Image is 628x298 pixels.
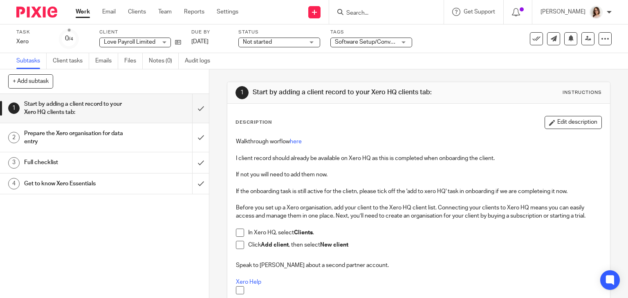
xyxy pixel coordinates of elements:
h1: Full checklist [24,156,131,169]
button: + Add subtask [8,74,53,88]
a: Team [158,8,172,16]
span: Not started [243,39,272,45]
a: Audit logs [185,53,216,69]
label: Tags [330,29,412,36]
span: Software Setup/Conversion [335,39,406,45]
p: Click , then select [248,241,602,249]
h1: Start by adding a client record to your Xero HQ clients tab: [253,88,436,97]
div: 1 [8,102,20,114]
h1: Start by adding a client record to your Xero HQ clients tab: [24,98,131,119]
a: Files [124,53,143,69]
a: Email [102,8,116,16]
div: 0 [65,34,73,43]
div: 3 [8,157,20,169]
p: Before you set up a Xero organisation, add your client to the Xero HQ client list. Connecting you... [236,204,602,220]
label: Status [238,29,320,36]
h1: Prepare the Xero organisation for data entry [24,127,131,148]
a: here [290,139,302,145]
label: Client [99,29,181,36]
a: Settings [217,8,238,16]
a: Emails [95,53,118,69]
span: [DATE] [191,39,209,44]
p: In Xero HQ, select . [248,229,602,237]
p: Description [235,119,272,126]
strong: Add client [261,242,289,248]
p: If not you will need to add them now. [236,171,602,179]
span: Love Payroll Limited [104,39,155,45]
h1: Get to know Xero Essentials [24,178,131,190]
p: Speak to [PERSON_NAME] about a second partner account. [236,261,602,269]
label: Task [16,29,49,36]
small: /4 [69,37,73,41]
label: Due by [191,29,228,36]
a: Reports [184,8,204,16]
div: 1 [235,86,249,99]
strong: Clients [294,230,313,236]
strong: New client [320,242,348,248]
img: Pixie [16,7,57,18]
div: 4 [8,178,20,189]
div: 2 [8,132,20,143]
a: Client tasks [53,53,89,69]
p: Walkthrough worflow [236,138,602,146]
a: Clients [128,8,146,16]
button: Edit description [545,116,602,129]
div: Instructions [563,89,602,96]
img: Caroline%20-%20HS%20-%20LI.png [590,6,603,19]
div: Xero [16,38,49,46]
a: Subtasks [16,53,47,69]
a: Xero Help [236,279,261,285]
p: [PERSON_NAME] [541,8,585,16]
p: If the onboarding task is still active for the clietn, please tick off the 'add to xero HQ' task ... [236,187,602,196]
span: Get Support [464,9,495,15]
p: I client record should already be available on Xero HQ as this is completed when onboarding the c... [236,154,602,162]
a: Notes (0) [149,53,179,69]
input: Search [345,10,419,17]
a: Work [76,8,90,16]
